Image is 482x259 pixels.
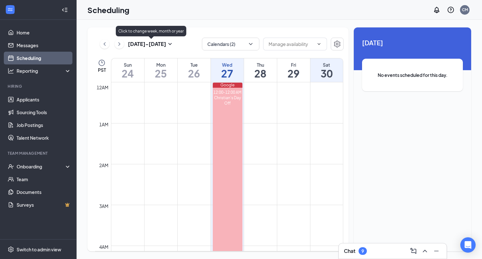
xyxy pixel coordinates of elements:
[166,40,174,48] svg: SmallChevronDown
[17,246,61,253] div: Switch to admin view
[277,58,310,82] a: August 29, 2025
[17,68,71,74] div: Reporting
[248,41,254,47] svg: ChevronDown
[213,95,242,106] div: Christian's Day Off
[145,58,177,82] a: August 25, 2025
[98,67,106,73] span: PST
[420,246,430,256] button: ChevronUp
[116,26,186,36] div: Click to change week, month or year
[178,68,211,79] h1: 26
[8,163,14,170] svg: UserCheck
[145,62,177,68] div: Mon
[101,40,108,48] svg: ChevronLeft
[115,39,124,49] button: ChevronRight
[8,84,70,89] div: Hiring
[62,7,68,13] svg: Collapse
[460,237,476,253] div: Open Intercom Messenger
[244,62,277,68] div: Thu
[244,58,277,82] a: August 28, 2025
[310,62,343,68] div: Sat
[17,39,71,52] a: Messages
[145,68,177,79] h1: 25
[421,247,429,255] svg: ChevronUp
[111,68,144,79] h1: 24
[98,203,110,210] div: 3am
[211,62,244,68] div: Wed
[8,151,70,156] div: Team Management
[331,38,344,50] button: Settings
[98,59,106,67] svg: Clock
[178,58,211,82] a: August 26, 2025
[8,68,14,74] svg: Analysis
[431,246,441,256] button: Minimize
[375,71,450,78] span: No events scheduled for this day.
[213,83,242,88] div: Google
[17,131,71,144] a: Talent Network
[111,58,144,82] a: August 24, 2025
[211,68,244,79] h1: 27
[128,41,166,48] h3: [DATE] - [DATE]
[344,248,355,255] h3: Chat
[17,26,71,39] a: Home
[17,198,71,211] a: SurveysCrown
[316,41,322,47] svg: ChevronDown
[277,62,310,68] div: Fri
[447,6,455,14] svg: QuestionInfo
[98,162,110,169] div: 2am
[87,4,130,15] h1: Scheduling
[100,39,109,49] button: ChevronLeft
[7,6,13,13] svg: WorkstreamLogo
[17,186,71,198] a: Documents
[410,247,417,255] svg: ComposeMessage
[17,93,71,106] a: Applicants
[202,38,259,50] button: Calendars (2)ChevronDown
[111,62,144,68] div: Sun
[433,247,440,255] svg: Minimize
[462,7,468,12] div: CM
[178,62,211,68] div: Tue
[269,41,314,48] input: Manage availability
[362,38,463,48] span: [DATE]
[244,68,277,79] h1: 28
[310,58,343,82] a: August 30, 2025
[116,40,122,48] svg: ChevronRight
[17,163,66,170] div: Onboarding
[8,246,14,253] svg: Settings
[277,68,310,79] h1: 29
[17,173,71,186] a: Team
[310,68,343,79] h1: 30
[98,121,110,128] div: 1am
[333,40,341,48] svg: Settings
[17,106,71,119] a: Sourcing Tools
[17,119,71,131] a: Job Postings
[213,90,242,95] div: 12:00-12:00 AM
[95,84,110,91] div: 12am
[211,58,244,82] a: August 27, 2025
[408,246,419,256] button: ComposeMessage
[98,243,110,250] div: 4am
[433,6,441,14] svg: Notifications
[17,52,71,64] a: Scheduling
[361,248,364,254] div: 9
